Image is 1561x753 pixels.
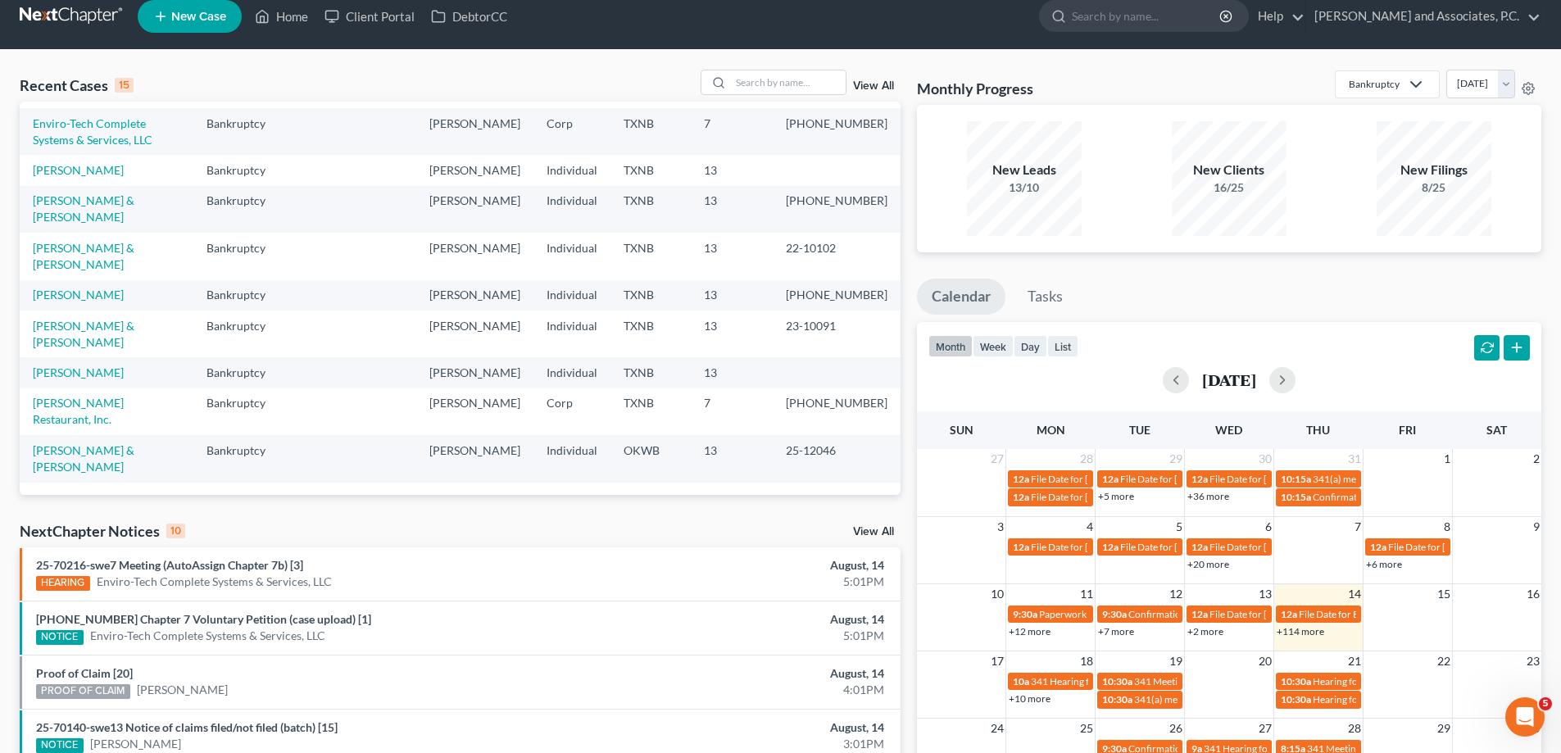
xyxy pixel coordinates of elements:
[610,155,691,185] td: TXNB
[612,736,884,752] div: 3:01PM
[416,311,533,357] td: [PERSON_NAME]
[1013,491,1029,503] span: 12a
[166,524,185,538] div: 10
[36,738,84,753] div: NOTICE
[1013,675,1029,687] span: 10a
[773,388,901,435] td: [PHONE_NUMBER]
[1313,473,1558,485] span: 341(a) meeting for [PERSON_NAME] & [PERSON_NAME]
[1134,693,1371,705] span: 341(a) meeting for [PERSON_NAME] [PERSON_NAME]
[33,319,134,349] a: [PERSON_NAME] & [PERSON_NAME]
[1257,449,1273,469] span: 30
[33,241,134,271] a: [PERSON_NAME] & [PERSON_NAME]
[1078,449,1095,469] span: 28
[1202,371,1256,388] h2: [DATE]
[610,357,691,388] td: TXNB
[36,558,303,572] a: 25-70216-swe7 Meeting (AutoAssign Chapter 7b) [3]
[1120,541,1251,553] span: File Date for [PERSON_NAME]
[1187,625,1223,637] a: +2 more
[416,280,533,311] td: [PERSON_NAME]
[967,179,1082,196] div: 13/10
[193,280,296,311] td: Bankruptcy
[853,526,894,538] a: View All
[1098,490,1134,502] a: +5 more
[1174,517,1184,537] span: 5
[533,155,610,185] td: Individual
[1346,449,1363,469] span: 31
[610,435,691,482] td: OKWB
[1346,584,1363,604] span: 14
[1281,675,1311,687] span: 10:30a
[1039,608,1201,620] span: Paperwork appt for [PERSON_NAME]
[1187,490,1229,502] a: +36 more
[36,684,130,699] div: PROOF OF CLAIM
[691,357,773,388] td: 13
[691,155,773,185] td: 13
[533,435,610,482] td: Individual
[1525,584,1541,604] span: 16
[1047,335,1078,357] button: list
[773,280,901,311] td: [PHONE_NUMBER]
[612,611,884,628] div: August, 14
[1209,473,1341,485] span: File Date for [PERSON_NAME]
[612,665,884,682] div: August, 14
[36,612,371,626] a: [PHONE_NUMBER] Chapter 7 Voluntary Petition (case upload) [1]
[1532,517,1541,537] span: 9
[1031,491,1249,503] span: File Date for [PERSON_NAME] & [PERSON_NAME]
[533,233,610,279] td: Individual
[193,108,296,155] td: Bankruptcy
[423,2,515,31] a: DebtorCC
[917,79,1033,98] h3: Monthly Progress
[33,396,124,426] a: [PERSON_NAME] Restaurant, Inc.
[1209,541,1427,553] span: File Date for [PERSON_NAME] & [PERSON_NAME]
[115,78,134,93] div: 15
[989,719,1005,738] span: 24
[33,288,124,302] a: [PERSON_NAME]
[33,443,134,474] a: [PERSON_NAME] & [PERSON_NAME]
[1134,675,1282,687] span: 341 Meeting for [PERSON_NAME]
[1191,473,1208,485] span: 12a
[691,233,773,279] td: 13
[1306,423,1330,437] span: Thu
[1013,608,1037,620] span: 9:30a
[316,2,423,31] a: Client Portal
[90,628,325,644] a: Enviro-Tech Complete Systems & Services, LLC
[1102,608,1127,620] span: 9:30a
[1168,719,1184,738] span: 26
[1191,541,1208,553] span: 12a
[1031,473,1261,485] span: File Date for [PERSON_NAME][GEOGRAPHIC_DATA]
[36,720,338,734] a: 25-70140-swe13 Notice of claims filed/not filed (batch) [15]
[36,576,90,591] div: HEARING
[1102,473,1119,485] span: 12a
[989,651,1005,671] span: 17
[731,70,846,94] input: Search by name...
[533,186,610,233] td: Individual
[533,108,610,155] td: Corp
[1215,423,1242,437] span: Wed
[612,628,884,644] div: 5:01PM
[1281,473,1311,485] span: 10:15a
[612,557,884,574] div: August, 14
[193,388,296,435] td: Bankruptcy
[416,357,533,388] td: [PERSON_NAME]
[1009,692,1050,705] a: +10 more
[1172,179,1286,196] div: 16/25
[193,311,296,357] td: Bankruptcy
[773,108,901,155] td: [PHONE_NUMBER]
[928,335,973,357] button: month
[1532,449,1541,469] span: 2
[612,719,884,736] div: August, 14
[1370,541,1386,553] span: 12a
[773,233,901,279] td: 22-10102
[773,435,901,482] td: 25-12046
[612,682,884,698] div: 4:01PM
[1436,651,1452,671] span: 22
[1168,449,1184,469] span: 29
[1353,517,1363,537] span: 7
[610,108,691,155] td: TXNB
[1168,584,1184,604] span: 12
[1078,584,1095,604] span: 11
[1346,651,1363,671] span: 21
[1257,584,1273,604] span: 13
[20,521,185,541] div: NextChapter Notices
[1486,423,1507,437] span: Sat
